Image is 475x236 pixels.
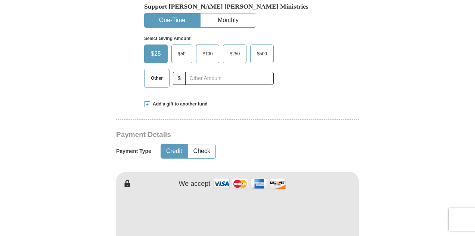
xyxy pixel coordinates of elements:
span: $250 [226,48,243,59]
span: $100 [199,48,217,59]
h5: Support [PERSON_NAME] [PERSON_NAME] Ministries [144,3,331,10]
strong: Select Giving Amount [144,36,190,41]
button: Monthly [201,13,256,27]
span: $25 [147,48,165,59]
span: Other [147,73,167,84]
button: One-Time [145,13,200,27]
h3: Payment Details [116,131,307,139]
span: $ [173,72,186,85]
span: Add a gift to another fund [150,101,208,107]
h5: Payment Type [116,148,151,154]
h4: We accept [179,180,211,188]
img: credit cards accepted [212,176,287,192]
button: Credit [161,144,187,158]
button: Check [188,144,215,158]
input: Other Amount [185,72,274,85]
span: $500 [253,48,271,59]
span: $50 [174,48,189,59]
